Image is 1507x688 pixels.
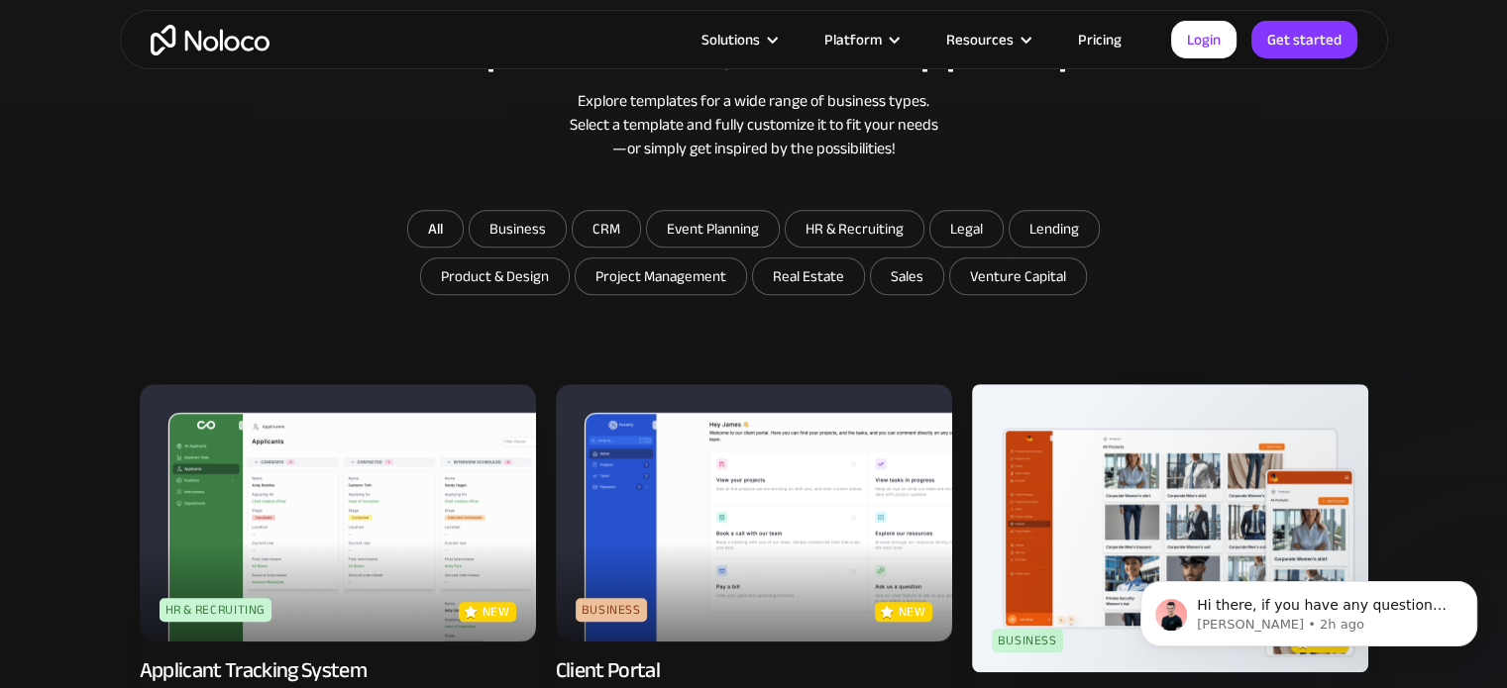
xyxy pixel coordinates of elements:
a: home [151,25,269,55]
div: Resources [921,27,1053,52]
iframe: Intercom notifications message [1111,540,1507,678]
a: All [407,210,464,247]
div: Explore templates for a wide range of business types. Select a template and fully customize it to... [140,89,1368,160]
div: Solutions [701,27,760,52]
div: Resources [946,27,1014,52]
div: Platform [824,27,882,52]
a: Login [1171,21,1237,58]
div: Solutions [677,27,800,52]
div: HR & Recruiting [160,598,272,622]
form: Email Form [358,210,1150,300]
div: Business [992,629,1063,652]
div: Client Portal [556,656,660,684]
a: Get started [1251,21,1357,58]
p: new [899,602,926,622]
div: Applicant Tracking System [140,656,368,684]
div: Platform [800,27,921,52]
p: new [483,602,510,622]
a: Pricing [1053,27,1146,52]
div: Business [576,598,647,622]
